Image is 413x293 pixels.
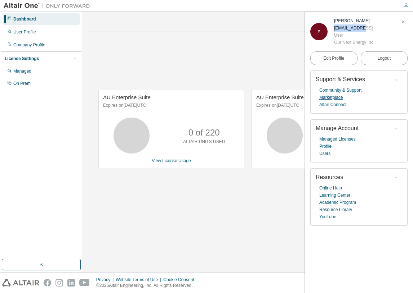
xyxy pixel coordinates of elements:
[13,68,31,74] div: Managed
[103,94,151,100] span: AU Enterprise Suite
[334,39,374,46] div: Our Next Energy Inc.
[96,283,199,289] p: © 2025 Altair Engineering, Inc. All Rights Reserved.
[334,24,374,32] div: [EMAIL_ADDRESS]
[55,279,63,287] img: instagram.svg
[361,51,408,65] button: Logout
[310,51,358,65] a: Edit Profile
[319,184,342,192] a: Online Help
[319,206,352,213] a: Resource Library
[2,279,39,287] img: altair_logo.svg
[79,279,90,287] img: youtube.svg
[5,56,39,61] div: License Settings
[319,150,330,157] a: Users
[116,277,163,283] div: Website Terms of Use
[377,55,391,62] span: Logout
[319,94,343,101] a: Marketplace
[316,174,343,180] span: Resources
[319,136,356,143] a: Managed Licenses
[67,279,75,287] img: linkedin.svg
[319,192,350,199] a: Learning Center
[13,42,45,48] div: Company Profile
[319,143,332,150] a: Profile
[183,139,225,145] p: ALTAIR UNITS USED
[334,17,374,24] div: Yufeng Long
[319,101,346,108] a: Altair Connect
[256,102,391,109] p: Expires on [DATE] UTC
[256,94,304,100] span: AU Enterprise Suite
[319,199,356,206] a: Academic Program
[319,87,361,94] a: Community & Support
[13,16,36,22] div: Dashboard
[13,29,36,35] div: User Profile
[323,55,344,61] span: Edit Profile
[334,32,374,39] div: User
[44,279,51,287] img: facebook.svg
[103,102,238,109] p: Expires on [DATE] UTC
[188,127,220,139] p: 0 of 220
[4,2,94,9] img: Altair One
[152,158,191,163] a: View License Usage
[13,81,31,86] div: On Prem
[96,277,116,283] div: Privacy
[319,213,336,220] a: YouTube
[316,76,365,82] span: Support & Services
[316,125,359,131] span: Manage Account
[317,29,320,34] span: Y
[163,277,198,283] div: Cookie Consent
